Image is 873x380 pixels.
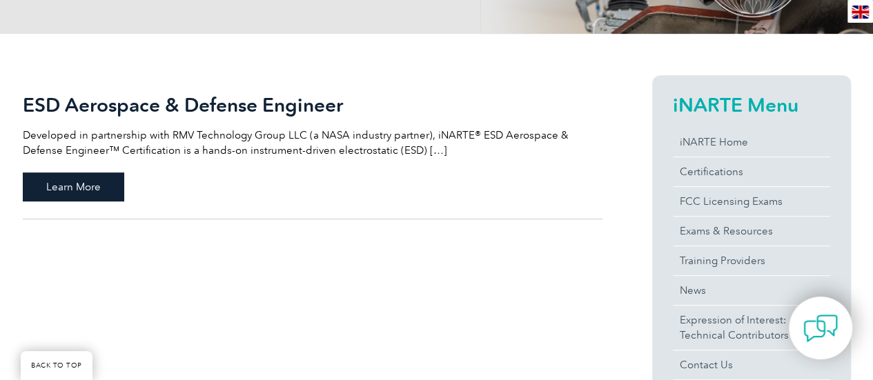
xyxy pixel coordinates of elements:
[673,246,830,275] a: Training Providers
[673,306,830,350] a: Expression of Interest:Technical Contributors
[21,351,92,380] a: BACK TO TOP
[673,187,830,216] a: FCC Licensing Exams
[673,217,830,246] a: Exams & Resources
[23,172,124,201] span: Learn More
[673,350,830,379] a: Contact Us
[23,75,602,219] a: ESD Aerospace & Defense Engineer Developed in partnership with RMV Technology Group LLC (a NASA i...
[673,276,830,305] a: News
[852,6,869,19] img: en
[23,94,602,116] h2: ESD Aerospace & Defense Engineer
[673,157,830,186] a: Certifications
[673,128,830,157] a: iNARTE Home
[23,128,602,158] p: Developed in partnership with RMV Technology Group LLC (a NASA industry partner), iNARTE® ESD Aer...
[803,311,838,346] img: contact-chat.png
[673,94,830,116] h2: iNARTE Menu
